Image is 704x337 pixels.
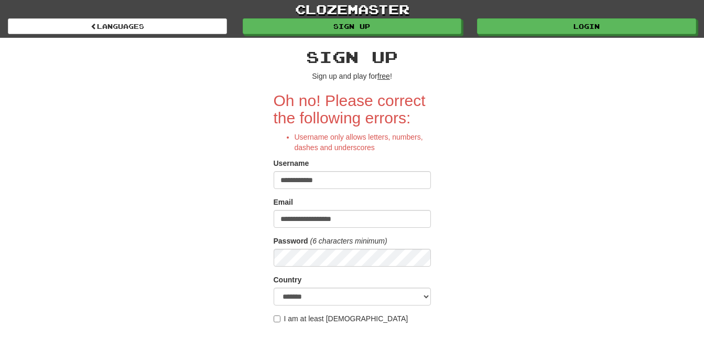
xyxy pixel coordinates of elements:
[8,18,227,34] a: Languages
[274,197,293,207] label: Email
[295,132,431,153] li: Username only allows letters, numbers, dashes and underscores
[310,237,387,245] em: (6 characters minimum)
[274,48,431,66] h2: Sign up
[274,71,431,81] p: Sign up and play for !
[377,72,390,80] u: free
[243,18,462,34] a: Sign up
[274,158,309,168] label: Username
[477,18,696,34] a: Login
[274,92,431,127] h2: Oh no! Please correct the following errors:
[274,275,302,285] label: Country
[274,315,280,322] input: I am at least [DEMOGRAPHIC_DATA]
[274,313,408,324] label: I am at least [DEMOGRAPHIC_DATA]
[274,236,308,246] label: Password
